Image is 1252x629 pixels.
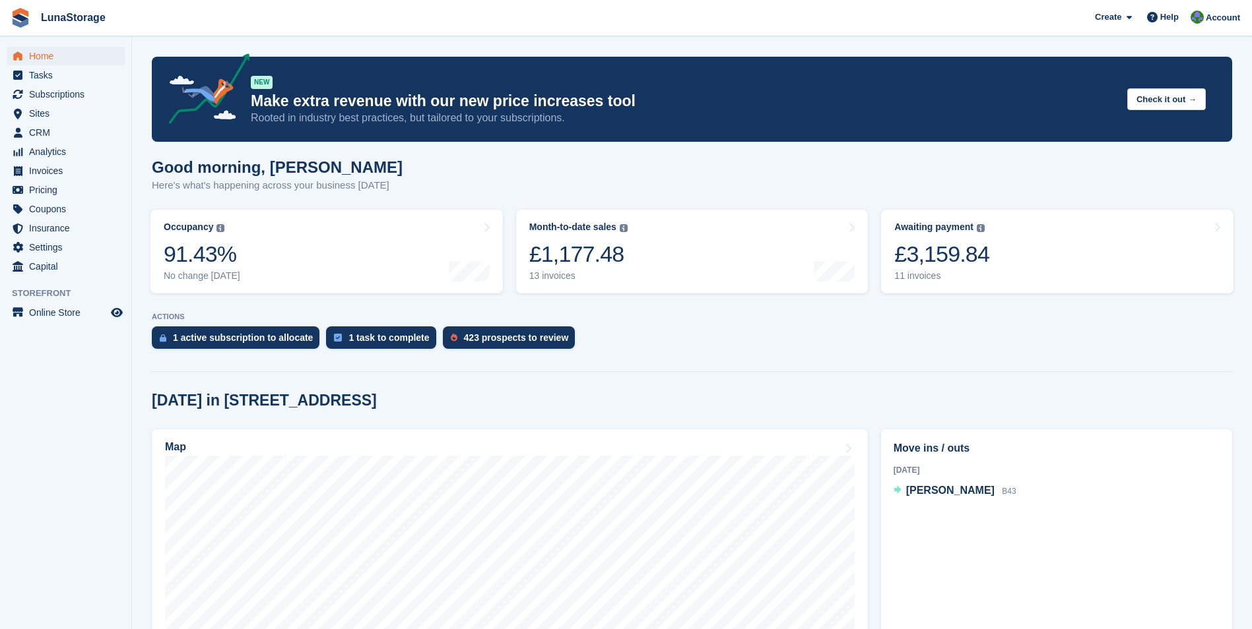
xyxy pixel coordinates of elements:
span: Insurance [29,219,108,237]
a: menu [7,123,125,142]
a: menu [7,66,125,84]
a: menu [7,142,125,161]
p: Here's what's happening across your business [DATE] [152,178,403,193]
h2: Map [165,441,186,453]
span: Create [1095,11,1121,24]
a: Preview store [109,305,125,320]
a: menu [7,47,125,65]
span: Settings [29,238,108,256]
img: icon-info-grey-7440780725fd019a000dd9b08b2336e03edf1995a4989e88bcd33f0948082b44.svg [620,224,628,232]
a: menu [7,200,125,218]
img: task-75834270c22a3079a89374b754ae025e5fb1db73e45f91037f5363f120a921f8.svg [334,334,342,342]
div: £3,159.84 [894,241,989,268]
div: NEW [251,76,273,89]
img: Cathal Vaughan [1191,11,1204,24]
span: Pricing [29,181,108,199]
span: Subscriptions [29,85,108,104]
a: LunaStorage [36,7,111,28]
img: active_subscription_to_allocate_icon-d502201f5373d7db506a760aba3b589e785aa758c864c3986d89f69b8ff3... [160,334,166,342]
span: Storefront [12,287,131,300]
a: menu [7,181,125,199]
span: Help [1160,11,1179,24]
p: Rooted in industry best practices, but tailored to your subscriptions. [251,111,1117,125]
div: 1 task to complete [348,332,429,343]
p: ACTIONS [152,313,1232,321]
button: Check it out → [1127,88,1206,110]
div: £1,177.48 [529,241,628,268]
span: B43 [1002,487,1016,496]
a: [PERSON_NAME] B43 [894,483,1016,500]
a: menu [7,238,125,256]
div: Month-to-date sales [529,222,616,233]
div: 13 invoices [529,270,628,282]
div: 11 invoices [894,270,989,282]
div: 423 prospects to review [464,332,569,343]
a: Occupancy 91.43% No change [DATE] [150,210,503,293]
div: Awaiting payment [894,222,973,233]
img: icon-info-grey-7440780725fd019a000dd9b08b2336e03edf1995a4989e88bcd33f0948082b44.svg [977,224,985,232]
span: [PERSON_NAME] [906,485,995,496]
h1: Good morning, [PERSON_NAME] [152,158,403,176]
a: 423 prospects to review [443,326,582,355]
span: Sites [29,104,108,123]
span: Home [29,47,108,65]
a: menu [7,219,125,237]
a: 1 task to complete [326,326,442,355]
a: Awaiting payment £3,159.84 11 invoices [881,210,1234,293]
span: CRM [29,123,108,142]
img: prospect-51fa495bee0391a8d652442698ab0144808aea92771e9ea1ae160a38d050c398.svg [451,334,457,342]
span: Tasks [29,66,108,84]
img: stora-icon-8386f47178a22dfd0bd8f6a31ec36ba5ce8667c1dd55bd0f319d3a0aa187defe.svg [11,8,30,28]
a: menu [7,303,125,322]
img: icon-info-grey-7440780725fd019a000dd9b08b2336e03edf1995a4989e88bcd33f0948082b44.svg [216,224,224,232]
a: menu [7,162,125,180]
div: 1 active subscription to allocate [173,332,313,343]
h2: [DATE] in [STREET_ADDRESS] [152,392,377,409]
h2: Move ins / outs [894,440,1220,456]
span: Analytics [29,142,108,161]
div: 91.43% [164,241,240,268]
img: price-adjustments-announcement-icon-8257ccfd72463d97f412b2fc003d46551f7dbcb40ab6d574587a9cd5c0d94... [158,53,250,129]
div: [DATE] [894,464,1220,476]
div: No change [DATE] [164,270,240,282]
p: Make extra revenue with our new price increases tool [251,92,1117,111]
span: Online Store [29,303,108,322]
span: Account [1206,11,1240,24]
span: Coupons [29,200,108,218]
a: menu [7,85,125,104]
a: menu [7,104,125,123]
span: Capital [29,257,108,276]
span: Invoices [29,162,108,180]
div: Occupancy [164,222,213,233]
a: menu [7,257,125,276]
a: Month-to-date sales £1,177.48 13 invoices [516,210,869,293]
a: 1 active subscription to allocate [152,326,326,355]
